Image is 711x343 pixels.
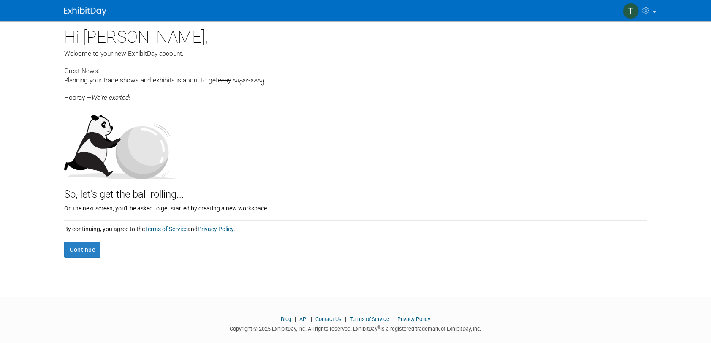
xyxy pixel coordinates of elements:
[350,316,389,322] a: Terms of Service
[293,316,298,322] span: |
[623,3,639,19] img: Tyler Robinson
[92,94,130,101] span: We're excited!
[145,226,187,232] a: Terms of Service
[343,316,348,322] span: |
[391,316,396,322] span: |
[64,179,647,202] div: So, let's get the ball rolling...
[64,106,178,179] img: Let's get the ball rolling
[315,316,342,322] a: Contact Us
[64,21,647,49] div: Hi [PERSON_NAME],
[377,325,380,329] sup: ®
[397,316,430,322] a: Privacy Policy
[64,7,106,16] img: ExhibitDay
[64,220,647,233] div: By continuing, you agree to the and .
[64,202,647,212] div: On the next screen, you'll be asked to get started by creating a new workspace.
[299,316,307,322] a: API
[233,76,264,86] span: super-easy
[281,316,291,322] a: Blog
[198,226,233,232] a: Privacy Policy
[218,76,231,84] span: easy
[64,66,647,76] div: Great News:
[64,49,647,58] div: Welcome to your new ExhibitDay account.
[64,86,647,102] div: Hooray —
[64,242,100,258] button: Continue
[64,76,647,86] div: Planning your trade shows and exhibits is about to get .
[309,316,314,322] span: |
